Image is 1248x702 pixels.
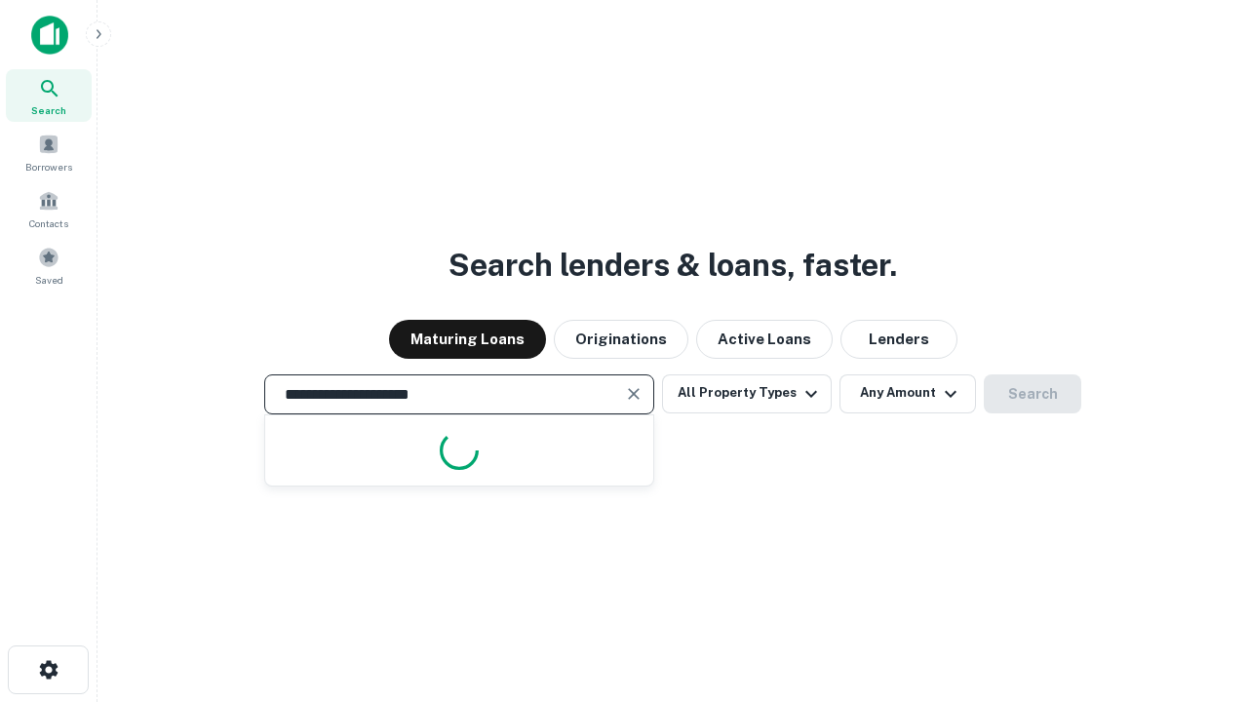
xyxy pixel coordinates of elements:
[620,380,647,408] button: Clear
[1150,546,1248,640] iframe: Chat Widget
[6,126,92,178] a: Borrowers
[839,374,976,413] button: Any Amount
[696,320,833,359] button: Active Loans
[840,320,957,359] button: Lenders
[6,239,92,292] a: Saved
[662,374,832,413] button: All Property Types
[31,16,68,55] img: capitalize-icon.png
[6,69,92,122] a: Search
[448,242,897,289] h3: Search lenders & loans, faster.
[389,320,546,359] button: Maturing Loans
[31,102,66,118] span: Search
[554,320,688,359] button: Originations
[29,215,68,231] span: Contacts
[35,272,63,288] span: Saved
[25,159,72,175] span: Borrowers
[6,182,92,235] a: Contacts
